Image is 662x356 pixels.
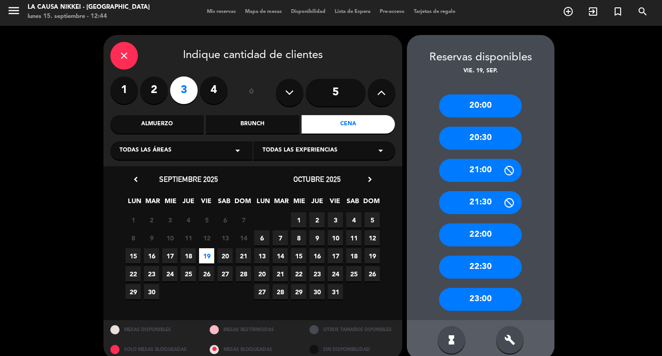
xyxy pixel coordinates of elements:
[365,248,380,263] span: 19
[126,212,141,228] span: 1
[256,196,271,211] span: LUN
[126,284,141,299] span: 29
[309,212,325,228] span: 2
[365,230,380,245] span: 12
[144,284,159,299] span: 30
[291,196,307,211] span: MIE
[407,49,554,67] div: Reservas disponibles
[291,284,306,299] span: 29
[236,266,251,281] span: 28
[181,248,196,263] span: 18
[144,212,159,228] span: 2
[162,212,177,228] span: 3
[291,212,306,228] span: 1
[273,230,288,245] span: 7
[217,196,232,211] span: SAB
[563,6,574,17] i: add_circle_outline
[162,266,177,281] span: 24
[110,76,138,104] label: 1
[170,76,198,104] label: 3
[126,248,141,263] span: 15
[439,127,522,150] div: 20:30
[327,196,342,211] span: VIE
[162,248,177,263] span: 17
[439,288,522,311] div: 23:00
[199,230,214,245] span: 12
[126,230,141,245] span: 8
[309,248,325,263] span: 16
[375,145,386,156] i: arrow_drop_down
[345,196,360,211] span: SAB
[346,212,361,228] span: 4
[236,212,251,228] span: 7
[309,230,325,245] span: 9
[328,212,343,228] span: 3
[439,94,522,117] div: 20:00
[365,175,375,184] i: chevron_right
[181,212,196,228] span: 4
[217,212,233,228] span: 6
[291,248,306,263] span: 15
[365,266,380,281] span: 26
[446,334,457,345] i: hourglass_full
[254,248,269,263] span: 13
[200,76,228,104] label: 4
[254,266,269,281] span: 20
[7,4,21,18] i: menu
[127,196,142,211] span: LUN
[110,115,204,134] div: Almuerzo
[407,67,554,76] div: vie. 19, sep.
[181,266,196,281] span: 25
[202,9,240,14] span: Mis reservas
[120,146,171,155] span: Todas las áreas
[330,9,375,14] span: Lista de Espera
[363,196,378,211] span: DOM
[236,230,251,245] span: 14
[159,175,218,184] span: septiembre 2025
[199,212,214,228] span: 5
[144,230,159,245] span: 9
[273,266,288,281] span: 21
[504,334,515,345] i: build
[365,212,380,228] span: 5
[309,266,325,281] span: 23
[206,115,299,134] div: Brunch
[293,175,341,184] span: octubre 2025
[588,6,599,17] i: exit_to_app
[162,230,177,245] span: 10
[103,320,203,340] div: MESAS DISPONIBLES
[144,248,159,263] span: 16
[309,284,325,299] span: 30
[302,320,402,340] div: OTROS TAMAÑOS DIPONIBLES
[199,266,214,281] span: 26
[328,230,343,245] span: 10
[439,223,522,246] div: 22:00
[199,248,214,263] span: 19
[217,266,233,281] span: 27
[145,196,160,211] span: MAR
[28,12,150,21] div: lunes 15. septiembre - 12:44
[254,230,269,245] span: 6
[273,248,288,263] span: 14
[217,248,233,263] span: 20
[328,266,343,281] span: 24
[199,196,214,211] span: VIE
[163,196,178,211] span: MIE
[254,284,269,299] span: 27
[144,266,159,281] span: 23
[236,248,251,263] span: 21
[140,76,168,104] label: 2
[217,230,233,245] span: 13
[181,230,196,245] span: 11
[234,196,250,211] span: DOM
[263,146,337,155] span: Todas las experiencias
[346,266,361,281] span: 25
[328,248,343,263] span: 17
[309,196,325,211] span: JUE
[291,266,306,281] span: 22
[302,115,395,134] div: Cena
[439,159,522,182] div: 21:00
[237,76,267,109] div: ó
[346,230,361,245] span: 11
[346,248,361,263] span: 18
